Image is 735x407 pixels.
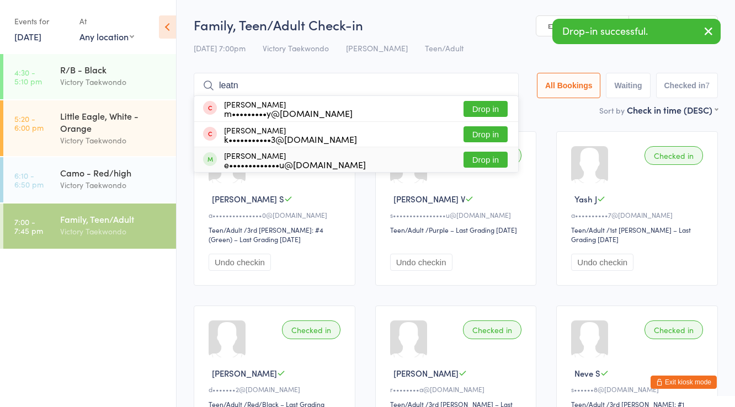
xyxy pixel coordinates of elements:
[14,12,68,30] div: Events for
[209,210,344,219] div: a•••••••••••••••0@[DOMAIN_NAME]
[390,210,525,219] div: s••••••••••••••••u@[DOMAIN_NAME]
[14,114,44,132] time: 5:20 - 6:00 pm
[79,30,134,42] div: Any location
[390,254,452,271] button: Undo checkin
[645,320,703,339] div: Checked in
[209,254,271,271] button: Undo checkin
[464,126,508,142] button: Drop in
[705,81,710,90] div: 7
[571,384,706,394] div: s••••••8@[DOMAIN_NAME]
[209,225,323,244] span: / 3rd [PERSON_NAME]: #4 (Green) – Last Grading [DATE]
[194,73,519,98] input: Search
[627,104,718,116] div: Check in time (DESC)
[14,217,43,235] time: 7:00 - 7:45 pm
[14,171,44,189] time: 6:10 - 6:50 pm
[14,68,42,85] time: 4:30 - 5:10 pm
[464,101,508,117] button: Drop in
[571,225,605,234] div: Teen/Adult
[194,42,246,53] span: [DATE] 7:00pm
[60,225,167,238] div: Victory Taekwondo
[3,54,176,99] a: 4:30 -5:10 pmR/B - BlackVictory Taekwondo
[645,146,703,165] div: Checked in
[209,384,344,394] div: d•••••••2@[DOMAIN_NAME]
[3,203,176,249] a: 7:00 -7:45 pmFamily, Teen/AdultVictory Taekwondo
[79,12,134,30] div: At
[651,376,717,389] button: Exit kiosk mode
[537,73,601,98] button: All Bookings
[393,367,459,379] span: [PERSON_NAME]
[60,179,167,191] div: Victory Taekwondo
[263,42,329,53] span: Victory Taekwondo
[60,167,167,179] div: Camo - Red/high
[14,30,41,42] a: [DATE]
[3,100,176,156] a: 5:20 -6:00 pmLittle Eagle, White - OrangeVictory Taekwondo
[393,193,465,205] span: [PERSON_NAME] V
[346,42,408,53] span: [PERSON_NAME]
[574,193,597,205] span: Yash J
[599,105,625,116] label: Sort by
[60,134,167,147] div: Victory Taekwondo
[425,225,517,234] span: / Purple – Last Grading [DATE]
[224,109,353,117] div: m•••••••••y@[DOMAIN_NAME]
[574,367,600,379] span: Neve S
[571,225,691,244] span: / 1st [PERSON_NAME] – Last Grading [DATE]
[224,126,357,143] div: [PERSON_NAME]
[194,15,718,34] h2: Family, Teen/Adult Check-in
[60,213,167,225] div: Family, Teen/Adult
[656,73,718,98] button: Checked in7
[552,19,721,44] div: Drop-in successful.
[464,152,508,168] button: Drop in
[224,135,357,143] div: k•••••••••••3@[DOMAIN_NAME]
[212,367,277,379] span: [PERSON_NAME]
[209,225,242,234] div: Teen/Adult
[390,225,424,234] div: Teen/Adult
[425,42,464,53] span: Teen/Adult
[571,210,706,219] div: a••••••••••7@[DOMAIN_NAME]
[606,73,650,98] button: Waiting
[390,384,525,394] div: r••••••••a@[DOMAIN_NAME]
[60,110,167,134] div: Little Eagle, White - Orange
[571,254,633,271] button: Undo checkin
[282,320,340,339] div: Checked in
[60,76,167,88] div: Victory Taekwondo
[3,157,176,202] a: 6:10 -6:50 pmCamo - Red/highVictory Taekwondo
[224,151,366,169] div: [PERSON_NAME]
[224,100,353,117] div: [PERSON_NAME]
[212,193,284,205] span: [PERSON_NAME] S
[463,320,521,339] div: Checked in
[60,63,167,76] div: R/B - Black
[224,160,366,169] div: e•••••••••••••u@[DOMAIN_NAME]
